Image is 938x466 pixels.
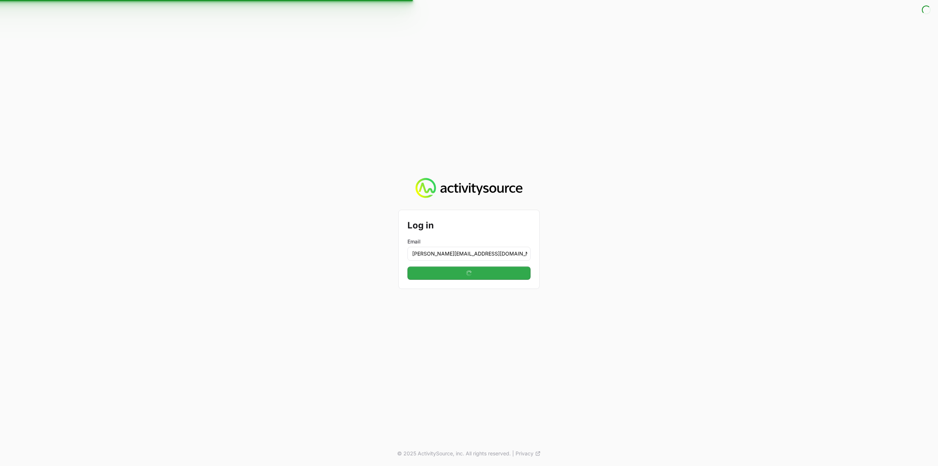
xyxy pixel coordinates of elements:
[516,450,541,457] a: Privacy
[512,450,514,457] span: |
[407,247,531,261] input: Enter your email
[407,219,531,232] h2: Log in
[416,178,522,198] img: Activity Source
[407,238,531,245] label: Email
[397,450,511,457] p: © 2025 ActivitySource, inc. All rights reserved.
